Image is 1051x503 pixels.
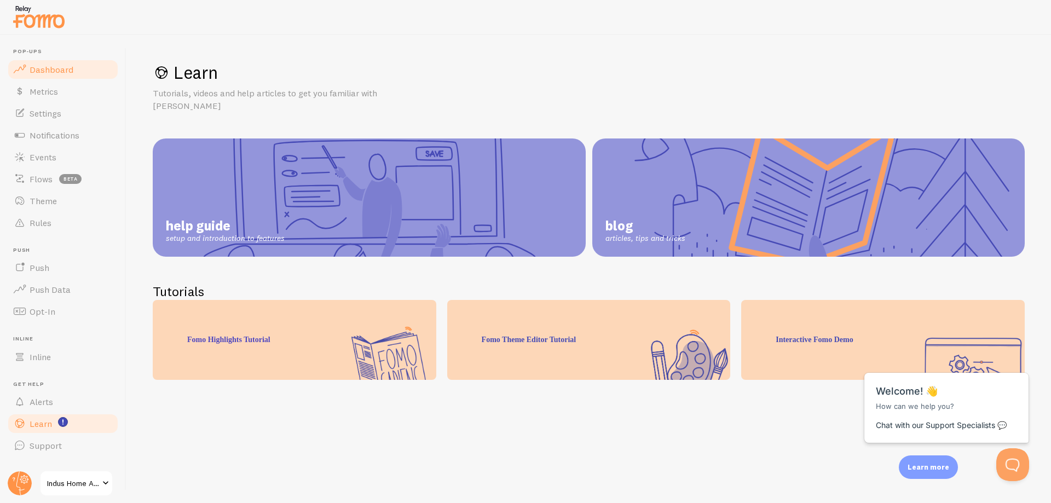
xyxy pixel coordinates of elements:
[30,284,71,295] span: Push Data
[7,146,119,168] a: Events
[447,300,731,380] div: Fomo Theme Editor Tutorial
[30,195,57,206] span: Theme
[908,462,949,472] p: Learn more
[11,3,66,31] img: fomo-relay-logo-orange.svg
[58,417,68,427] svg: <p>Watch New Feature Tutorials!</p>
[30,418,52,429] span: Learn
[30,86,58,97] span: Metrics
[13,336,119,343] span: Inline
[7,168,119,190] a: Flows beta
[605,234,685,244] span: articles, tips and tricks
[7,59,119,80] a: Dashboard
[30,306,55,317] span: Opt-In
[30,152,56,163] span: Events
[30,108,61,119] span: Settings
[166,234,285,244] span: setup and introduction to features
[153,87,415,112] p: Tutorials, videos and help articles to get you familiar with [PERSON_NAME]
[7,346,119,368] a: Inline
[605,217,685,234] span: blog
[30,217,51,228] span: Rules
[996,448,1029,481] iframe: Help Scout Beacon - Open
[30,262,49,273] span: Push
[153,300,436,380] div: Fomo Highlights Tutorial
[7,413,119,435] a: Learn
[30,130,79,141] span: Notifications
[7,80,119,102] a: Metrics
[30,351,51,362] span: Inline
[153,283,1025,300] h2: Tutorials
[7,124,119,146] a: Notifications
[7,257,119,279] a: Push
[592,138,1025,257] a: blog articles, tips and tricks
[59,174,82,184] span: beta
[30,396,53,407] span: Alerts
[47,477,99,490] span: Indus Home Appliances
[166,217,285,234] span: help guide
[899,455,958,479] div: Learn more
[13,48,119,55] span: Pop-ups
[30,174,53,184] span: Flows
[7,102,119,124] a: Settings
[13,247,119,254] span: Push
[7,190,119,212] a: Theme
[39,470,113,496] a: Indus Home Appliances
[153,138,586,257] a: help guide setup and introduction to features
[7,300,119,322] a: Opt-In
[7,212,119,234] a: Rules
[859,345,1035,448] iframe: Help Scout Beacon - Messages and Notifications
[7,391,119,413] a: Alerts
[153,61,1025,84] h1: Learn
[30,440,62,451] span: Support
[30,64,73,75] span: Dashboard
[7,279,119,300] a: Push Data
[741,300,1025,380] div: Interactive Fomo Demo
[7,435,119,456] a: Support
[13,381,119,388] span: Get Help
